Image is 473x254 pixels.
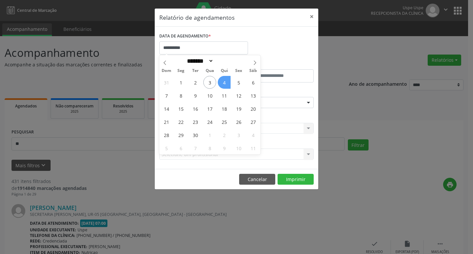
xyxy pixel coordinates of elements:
[218,142,231,154] span: Outubro 9, 2025
[203,89,216,102] span: Setembro 10, 2025
[232,69,246,73] span: Sex
[239,174,275,185] button: Cancelar
[160,115,173,128] span: Setembro 21, 2025
[185,58,214,64] select: Month
[159,13,235,22] h5: Relatório de agendamentos
[189,102,202,115] span: Setembro 16, 2025
[159,31,211,41] label: DATA DE AGENDAMENTO
[174,76,187,89] span: Setembro 1, 2025
[174,102,187,115] span: Setembro 15, 2025
[189,115,202,128] span: Setembro 23, 2025
[203,142,216,154] span: Outubro 8, 2025
[174,142,187,154] span: Outubro 6, 2025
[247,89,259,102] span: Setembro 13, 2025
[174,69,188,73] span: Seg
[203,69,217,73] span: Qua
[214,58,235,64] input: Year
[232,102,245,115] span: Setembro 19, 2025
[189,128,202,141] span: Setembro 30, 2025
[247,102,259,115] span: Setembro 20, 2025
[232,142,245,154] span: Outubro 10, 2025
[246,69,260,73] span: Sáb
[203,128,216,141] span: Outubro 1, 2025
[189,76,202,89] span: Setembro 2, 2025
[218,128,231,141] span: Outubro 2, 2025
[159,69,174,73] span: Dom
[174,128,187,141] span: Setembro 29, 2025
[160,102,173,115] span: Setembro 14, 2025
[232,115,245,128] span: Setembro 26, 2025
[189,89,202,102] span: Setembro 9, 2025
[232,76,245,89] span: Setembro 5, 2025
[218,115,231,128] span: Setembro 25, 2025
[203,115,216,128] span: Setembro 24, 2025
[203,76,216,89] span: Setembro 3, 2025
[247,115,259,128] span: Setembro 27, 2025
[232,89,245,102] span: Setembro 12, 2025
[160,142,173,154] span: Outubro 5, 2025
[203,102,216,115] span: Setembro 17, 2025
[247,142,259,154] span: Outubro 11, 2025
[278,174,314,185] button: Imprimir
[217,69,232,73] span: Qui
[160,76,173,89] span: Agosto 31, 2025
[218,76,231,89] span: Setembro 4, 2025
[218,102,231,115] span: Setembro 18, 2025
[174,115,187,128] span: Setembro 22, 2025
[305,9,318,25] button: Close
[238,59,314,69] label: ATÉ
[188,69,203,73] span: Ter
[160,89,173,102] span: Setembro 7, 2025
[160,128,173,141] span: Setembro 28, 2025
[189,142,202,154] span: Outubro 7, 2025
[232,128,245,141] span: Outubro 3, 2025
[247,76,259,89] span: Setembro 6, 2025
[218,89,231,102] span: Setembro 11, 2025
[174,89,187,102] span: Setembro 8, 2025
[247,128,259,141] span: Outubro 4, 2025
